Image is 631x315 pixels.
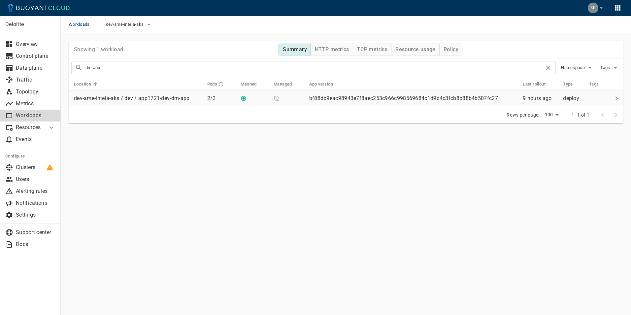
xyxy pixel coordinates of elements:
div: 100 [542,110,561,120]
h5: Location [74,82,91,87]
span: Last rollout [523,81,554,87]
span: dev-ame-intela-aks [106,22,145,27]
h4: HTTP metrics [315,46,349,53]
h4: Policy [444,46,458,53]
span: Pods [207,81,233,87]
p: Traffic [16,77,55,83]
span: Workloads [69,16,98,33]
p: Rows per page: [507,112,539,118]
svg: Running pods in current release / Expected pods [218,82,224,87]
button: Policy [439,44,462,55]
p: Resources [16,124,42,131]
span: Namespace [561,65,586,70]
h4: TCP metrics [357,46,387,53]
h5: Configure [5,154,55,159]
button: dev-ame-intela-aks [106,19,153,29]
span: Meshed [241,81,265,87]
h5: Tags [589,82,599,87]
button: Summary [279,44,311,55]
button: TCP metrics [353,44,391,55]
h5: Managed [274,82,292,87]
span: Wed, 10 Sep 2025 04:41:28 CDT / Wed, 10 Sep 2025 09:41:28 UTC [523,95,551,101]
p: Notifications [16,200,55,206]
p: Topology [16,88,55,95]
p: dev-ame-intela-aks / dev / app1721-dev-dm-app [74,95,190,102]
input: Search [85,63,544,72]
p: Overview [16,41,55,48]
span: Location [74,81,100,87]
p: Alerting rules [16,188,55,194]
button: Tags [599,63,620,73]
p: Users [16,176,55,183]
span: App version [309,81,342,87]
p: Deloitte [5,21,55,28]
p: Docs [16,241,55,248]
p: Data plane [16,65,55,71]
h5: Last rollout [523,82,546,87]
h4: Summary [283,46,307,53]
span: Tags [589,81,608,87]
h5: Type [563,82,573,87]
span: Tags [600,65,611,70]
p: Support center [16,229,55,236]
span: Type [563,81,581,87]
p: deploy [563,95,584,102]
button: Namespace [561,63,594,73]
p: Clusters [16,164,55,171]
p: 1–1 of 1 [572,112,589,118]
p: 2 / 2 [207,95,236,102]
img: Sesha Pillutla [588,3,598,13]
button: Resource usage [391,44,440,55]
p: Workloads [16,112,55,119]
relative-time: 9 hours ago [523,95,551,101]
p: bf88db9eac98943e7f8aec253c966c998569684c1d9d4c3fcb8b88b4b507fc27 [309,95,498,101]
span: Managed [274,81,301,87]
p: Showing 1 workload [74,46,123,53]
p: Events [16,136,55,143]
p: Settings [16,212,55,218]
h5: Meshed [241,82,256,87]
button: HTTP metrics [311,44,353,55]
p: Control plane [16,53,55,59]
h5: Pods [207,82,217,87]
p: Metrics [16,100,55,107]
h5: App version [309,82,333,87]
h4: Resource usage [395,46,436,53]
